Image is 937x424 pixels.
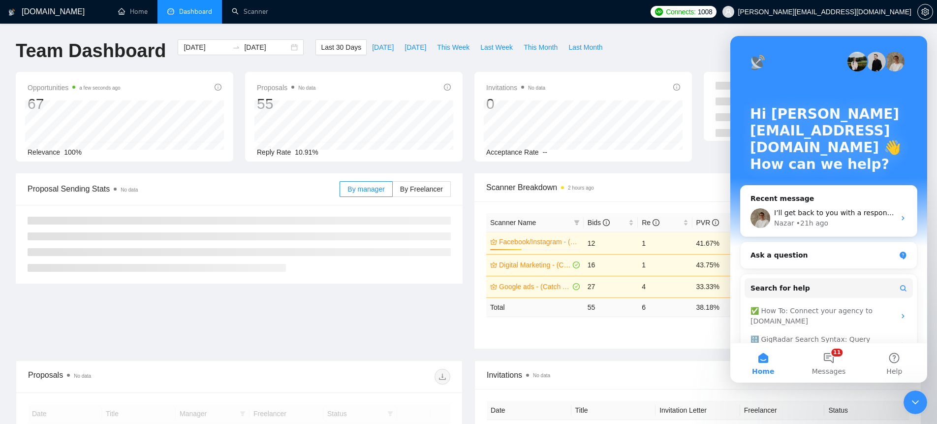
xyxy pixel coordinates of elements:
[824,401,909,420] th: Status
[400,185,443,193] span: By Freelancer
[405,42,426,53] span: [DATE]
[904,391,927,414] iframe: Intercom live chat
[121,187,138,193] span: No data
[692,297,747,317] td: 38.18 %
[486,181,909,194] span: Scanner Breakdown
[696,219,719,227] span: PVR
[655,8,663,16] img: upwork-logo.png
[298,85,315,91] span: No data
[568,185,594,191] time: 2 hours ago
[638,276,692,297] td: 4
[572,215,582,230] span: filter
[584,297,638,317] td: 55
[118,7,148,16] a: homeHome
[244,42,289,53] input: End date
[563,39,608,55] button: Last Month
[257,95,315,113] div: 55
[399,39,432,55] button: [DATE]
[524,42,558,53] span: This Month
[666,6,695,17] span: Connects:
[74,373,91,379] span: No data
[573,283,580,290] span: check-circle
[486,95,545,113] div: 0
[487,401,571,420] th: Date
[372,42,394,53] span: [DATE]
[584,276,638,297] td: 27
[725,8,732,15] span: user
[432,39,475,55] button: This Week
[574,220,580,226] span: filter
[347,185,384,193] span: By manager
[490,261,497,268] span: crown
[917,8,933,16] a: setting
[444,84,451,91] span: info-circle
[8,4,15,20] img: logo
[584,254,638,276] td: 16
[653,219,659,226] span: info-circle
[740,401,825,420] th: Freelancer
[486,82,545,94] span: Invitations
[437,42,469,53] span: This Week
[321,42,361,53] span: Last 30 Days
[571,401,656,420] th: Title
[698,6,713,17] span: 1008
[28,82,121,94] span: Opportunities
[573,261,580,268] span: check-circle
[642,219,659,227] span: Re
[232,7,268,16] a: searchScanner
[656,401,740,420] th: Invitation Letter
[480,42,513,53] span: Last Week
[490,238,497,245] span: crown
[712,219,719,226] span: info-circle
[543,148,547,156] span: --
[568,42,602,53] span: Last Month
[179,7,212,16] span: Dashboard
[315,39,367,55] button: Last 30 Days
[232,43,240,51] span: swap-right
[215,84,221,91] span: info-circle
[28,148,60,156] span: Relevance
[518,39,563,55] button: This Month
[64,148,82,156] span: 100%
[184,42,228,53] input: Start date
[490,283,497,290] span: crown
[673,84,680,91] span: info-circle
[475,39,518,55] button: Last Week
[917,4,933,20] button: setting
[486,148,539,156] span: Acceptance Rate
[603,219,610,226] span: info-circle
[232,43,240,51] span: to
[28,95,121,113] div: 67
[28,183,340,195] span: Proposal Sending Stats
[638,254,692,276] td: 1
[588,219,610,227] span: Bids
[528,85,545,91] span: No data
[692,254,747,276] td: 43.75%
[638,232,692,254] td: 1
[692,232,747,254] td: 41.67%
[487,369,909,381] span: Invitations
[367,39,399,55] button: [DATE]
